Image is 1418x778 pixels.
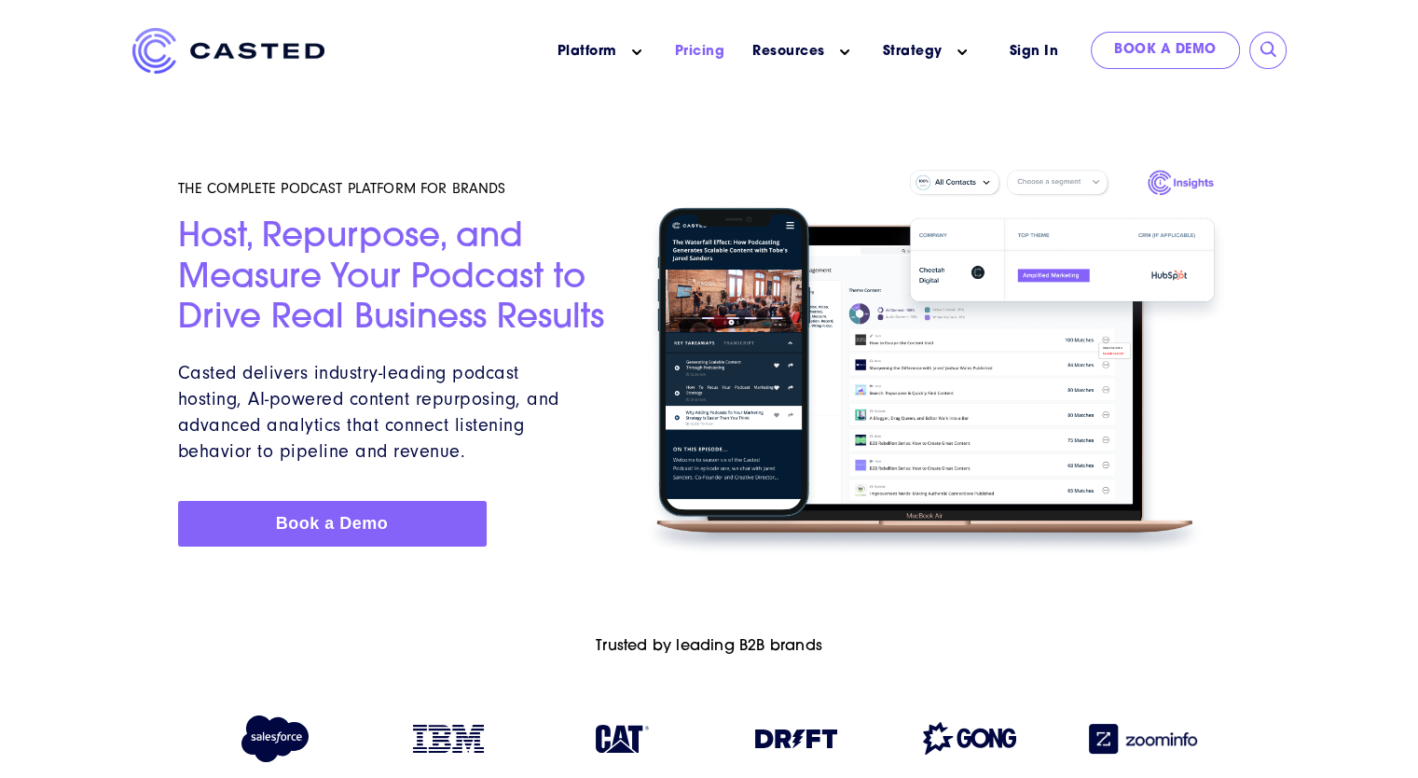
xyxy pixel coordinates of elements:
h2: Host, Repurpose, and Measure Your Podcast to Drive Real Business Results [178,218,608,340]
img: Casted_Logo_Horizontal_FullColor_PUR_BLUE [132,28,324,74]
img: Salesforce logo [233,715,316,762]
img: Homepage Hero [630,160,1241,565]
a: Strategy [883,42,943,62]
span: Casted delivers industry-leading podcast hosting, AI-powered content repurposing, and advanced an... [178,362,559,462]
a: Pricing [675,42,725,62]
nav: Main menu [352,28,986,76]
img: Drift logo [755,729,837,748]
span: Book a Demo [276,514,389,533]
img: IBM logo [413,725,484,753]
h5: THE COMPLETE PODCAST PLATFORM FOR BRANDS [178,179,608,198]
img: Zoominfo logo [1089,724,1197,754]
img: Caterpillar logo [596,725,649,753]
a: Sign In [986,32,1082,72]
input: Submit [1260,41,1278,60]
a: Book a Demo [178,501,487,547]
h6: Trusted by leading B2B brands [178,638,1241,656]
a: Resources [752,42,825,62]
a: Book a Demo [1091,32,1240,69]
a: Platform [558,42,617,62]
img: Gong logo [923,722,1016,755]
